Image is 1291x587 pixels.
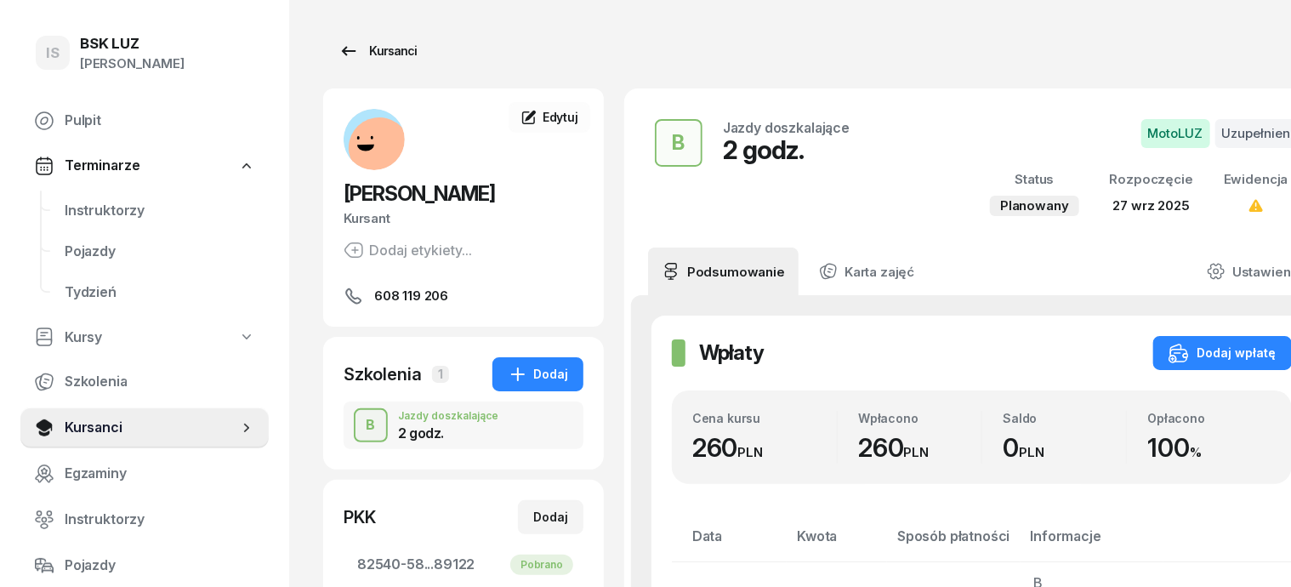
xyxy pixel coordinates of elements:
[858,411,981,425] div: Wpłacono
[787,525,887,561] th: Kwota
[1147,411,1271,425] div: Opłacono
[1110,168,1193,191] div: Rozpoczęcie
[51,191,269,231] a: Instruktorzy
[1169,343,1277,363] div: Dodaj wpłatę
[508,364,568,385] div: Dodaj
[20,453,269,494] a: Egzaminy
[323,34,432,68] a: Kursanci
[338,41,417,61] div: Kursanci
[648,248,799,295] a: Podsumowanie
[432,366,449,383] span: 1
[1113,197,1190,214] span: 27 wrz 2025
[1224,168,1288,191] div: Ewidencja
[655,119,702,167] button: B
[344,362,422,386] div: Szkolenia
[344,505,376,529] div: PKK
[20,499,269,540] a: Instruktorzy
[1021,525,1163,561] th: Informacje
[360,411,383,440] div: B
[510,555,573,575] div: Pobrano
[65,110,255,132] span: Pulpit
[357,554,570,576] span: 82540-58...89122
[543,110,578,124] span: Edytuj
[398,426,498,440] div: 2 godz.
[354,408,388,442] button: B
[723,134,850,165] div: 2 godz.
[518,500,583,534] button: Dodaj
[344,544,583,585] a: 82540-58...89122Pobrano
[1190,444,1202,460] small: %
[533,507,568,527] div: Dodaj
[65,371,255,393] span: Szkolenia
[344,208,583,230] div: Kursant
[509,102,590,133] a: Edytuj
[65,417,238,439] span: Kursanci
[738,444,764,460] small: PLN
[51,272,269,313] a: Tydzień
[1003,432,1126,464] div: 0
[699,339,764,367] h2: Wpłaty
[858,432,981,464] div: 260
[20,146,269,185] a: Terminarze
[65,327,102,349] span: Kursy
[990,196,1079,216] div: Planowany
[1141,119,1210,148] span: MotoLUZ
[65,282,255,304] span: Tydzień
[80,53,185,75] div: [PERSON_NAME]
[805,248,928,295] a: Karta zajęć
[344,286,583,306] a: 608 119 206
[692,432,837,464] div: 260
[692,411,837,425] div: Cena kursu
[672,525,787,561] th: Data
[65,155,139,177] span: Terminarze
[20,545,269,586] a: Pojazdy
[344,402,583,449] button: BJazdy doszkalające2 godz.
[1019,444,1044,460] small: PLN
[65,241,255,263] span: Pojazdy
[20,100,269,141] a: Pulpit
[887,525,1020,561] th: Sposób płatności
[20,407,269,448] a: Kursanci
[990,168,1079,191] div: Status
[374,286,448,306] span: 608 119 206
[723,121,850,134] div: Jazdy doszkalające
[344,240,472,260] button: Dodaj etykiety...
[46,46,60,60] span: IS
[344,181,495,206] span: [PERSON_NAME]
[492,357,583,391] button: Dodaj
[20,362,269,402] a: Szkolenia
[20,318,269,357] a: Kursy
[666,126,692,160] div: B
[904,444,930,460] small: PLN
[1003,411,1126,425] div: Saldo
[80,37,185,51] div: BSK LUZ
[65,200,255,222] span: Instruktorzy
[65,555,255,577] span: Pojazdy
[398,411,498,421] div: Jazdy doszkalające
[1147,432,1271,464] div: 100
[65,509,255,531] span: Instruktorzy
[65,463,255,485] span: Egzaminy
[51,231,269,272] a: Pojazdy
